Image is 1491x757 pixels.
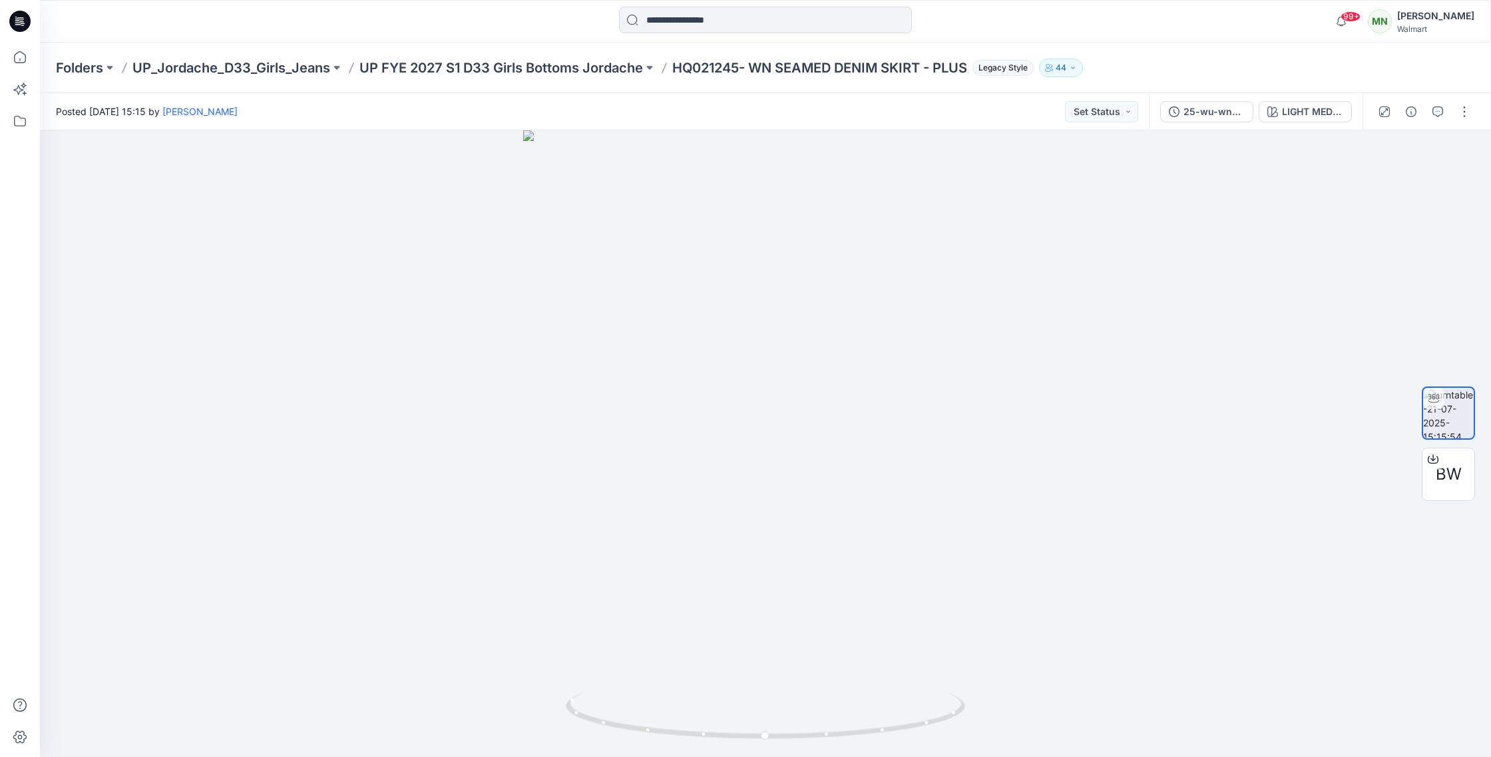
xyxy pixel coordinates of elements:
[1436,462,1462,486] span: BW
[1282,104,1343,119] div: LIGHT MEDIUM WASH
[972,60,1034,76] span: Legacy Style
[1056,61,1066,75] p: 44
[359,59,643,77] a: UP FYE 2027 S1 D33 Girls Bottoms Jordache
[1160,101,1253,122] button: 25-wu-wn-2356 1st plus 07072025 sp26
[1183,104,1245,119] div: 25-wu-wn-2356 1st plus 07072025 sp26
[1400,101,1422,122] button: Details
[56,104,238,118] span: Posted [DATE] 15:15 by
[132,59,330,77] a: UP_Jordache_D33_Girls_Jeans
[1423,388,1474,438] img: turntable-21-07-2025-15:15:54
[56,59,103,77] a: Folders
[1039,59,1083,77] button: 44
[967,59,1034,77] button: Legacy Style
[162,106,238,117] a: [PERSON_NAME]
[1368,9,1392,33] div: MN
[1397,24,1474,34] div: Walmart
[1341,11,1361,22] span: 99+
[1259,101,1352,122] button: LIGHT MEDIUM WASH
[672,59,967,77] p: HQ021245- WN SEAMED DENIM SKIRT - PLUS
[1397,8,1474,24] div: [PERSON_NAME]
